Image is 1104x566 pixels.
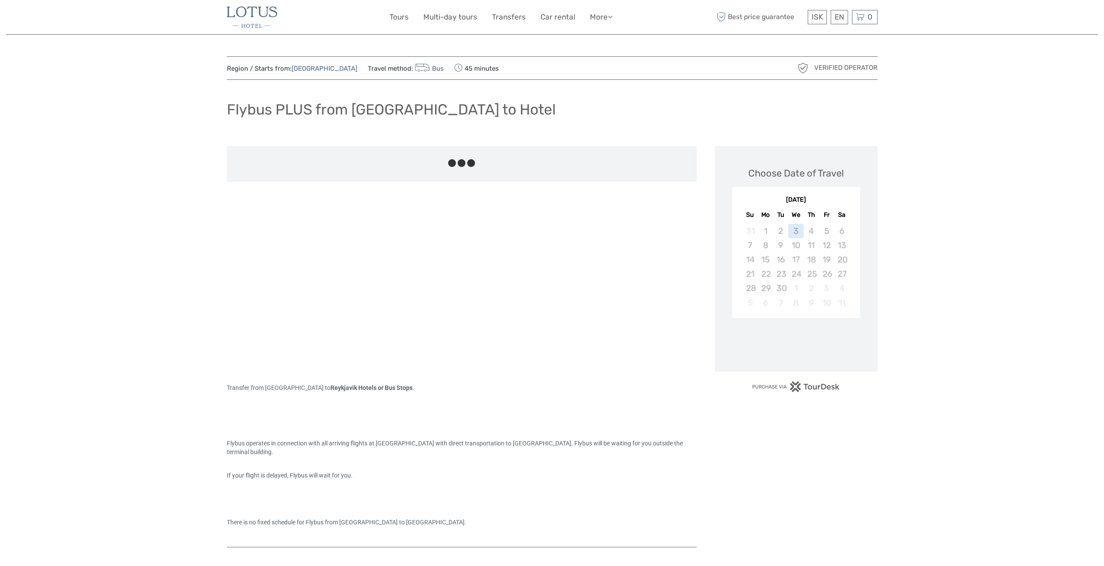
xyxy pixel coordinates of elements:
div: Not available Tuesday, September 2nd, 2025 [773,224,788,238]
div: Not available Saturday, September 13th, 2025 [834,238,849,252]
div: Not available Saturday, September 20th, 2025 [834,252,849,267]
h1: Flybus PLUS from [GEOGRAPHIC_DATA] to Hotel [227,101,556,118]
div: Not available Wednesday, October 8th, 2025 [788,296,803,310]
div: Not available Friday, September 5th, 2025 [819,224,834,238]
span: Best price guarantee [715,10,806,24]
div: Th [804,209,819,221]
div: Not available Sunday, September 21st, 2025 [743,267,758,281]
img: PurchaseViaTourDesk.png [752,381,840,392]
strong: Reykjavik Hotels or Bus Stops [331,384,413,391]
a: Car rental [541,11,575,23]
div: Not available Friday, September 26th, 2025 [819,267,834,281]
div: Not available Thursday, September 25th, 2025 [804,267,819,281]
div: Not available Wednesday, September 17th, 2025 [788,252,803,267]
div: Not available Sunday, September 14th, 2025 [743,252,758,267]
div: Choose Date of Travel [748,167,844,180]
div: Not available Friday, September 12th, 2025 [819,238,834,252]
div: Mo [758,209,773,221]
div: Not available Monday, September 15th, 2025 [758,252,773,267]
img: verified_operator_grey_128.png [796,61,810,75]
div: Not available Thursday, September 11th, 2025 [804,238,819,252]
div: Loading... [793,340,799,346]
div: Not available Monday, September 1st, 2025 [758,224,773,238]
div: Tu [773,209,788,221]
a: Multi-day tours [423,11,477,23]
span: . [413,384,414,391]
div: Not available Tuesday, September 9th, 2025 [773,238,788,252]
div: Sa [834,209,849,221]
a: Bus [413,65,444,72]
div: [DATE] [732,196,860,205]
img: 40-5dc62ba0-bbfb-450f-bd65-f0e2175b1aef_logo_small.jpg [227,7,277,28]
div: Not available Friday, September 19th, 2025 [819,252,834,267]
div: Not available Sunday, September 28th, 2025 [743,281,758,295]
div: Not available Saturday, September 27th, 2025 [834,267,849,281]
a: Transfers [492,11,526,23]
div: Not available Thursday, October 2nd, 2025 [804,281,819,295]
div: Not available Thursday, September 18th, 2025 [804,252,819,267]
div: month 2025-09 [735,224,857,310]
span: If your flight is delayed, Flybus will wait for you. [227,472,353,479]
div: Not available Friday, October 3rd, 2025 [819,281,834,295]
span: Flybus operates in connection with all arriving flights at [GEOGRAPHIC_DATA] with direct transpor... [227,440,684,455]
div: Not available Wednesday, October 1st, 2025 [788,281,803,295]
a: Tours [390,11,409,23]
div: We [788,209,803,221]
div: Not available Wednesday, September 10th, 2025 [788,238,803,252]
div: Not available Saturday, September 6th, 2025 [834,224,849,238]
div: Not available Tuesday, September 16th, 2025 [773,252,788,267]
div: Not available Tuesday, September 23rd, 2025 [773,267,788,281]
div: Su [743,209,758,221]
div: EN [831,10,848,24]
div: Not available Thursday, October 9th, 2025 [804,296,819,310]
span: Region / Starts from: [227,64,357,73]
div: Not available Wednesday, September 3rd, 2025 [788,224,803,238]
div: Not available Tuesday, September 30th, 2025 [773,281,788,295]
div: Not available Saturday, October 11th, 2025 [834,296,849,310]
div: Not available Saturday, October 4th, 2025 [834,281,849,295]
div: Not available Tuesday, October 7th, 2025 [773,296,788,310]
div: Not available Monday, September 8th, 2025 [758,238,773,252]
span: There is no fixed schedule for Flybus from [GEOGRAPHIC_DATA] to [GEOGRAPHIC_DATA]. [227,519,466,526]
div: Not available Thursday, September 4th, 2025 [804,224,819,238]
div: Not available Monday, October 6th, 2025 [758,296,773,310]
div: Not available Sunday, September 7th, 2025 [743,238,758,252]
span: 0 [866,13,874,21]
div: Not available Wednesday, September 24th, 2025 [788,267,803,281]
div: Not available Sunday, October 5th, 2025 [743,296,758,310]
span: Travel method: [368,62,444,74]
span: 45 minutes [454,62,499,74]
div: Not available Sunday, August 31st, 2025 [743,224,758,238]
span: ISK [812,13,823,21]
a: More [590,11,613,23]
div: Fr [819,209,834,221]
a: [GEOGRAPHIC_DATA] [292,65,357,72]
div: Not available Monday, September 22nd, 2025 [758,267,773,281]
div: Not available Friday, October 10th, 2025 [819,296,834,310]
span: Transfer from [GEOGRAPHIC_DATA] to [227,384,413,391]
span: Verified Operator [814,63,878,72]
div: Not available Monday, September 29th, 2025 [758,281,773,295]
